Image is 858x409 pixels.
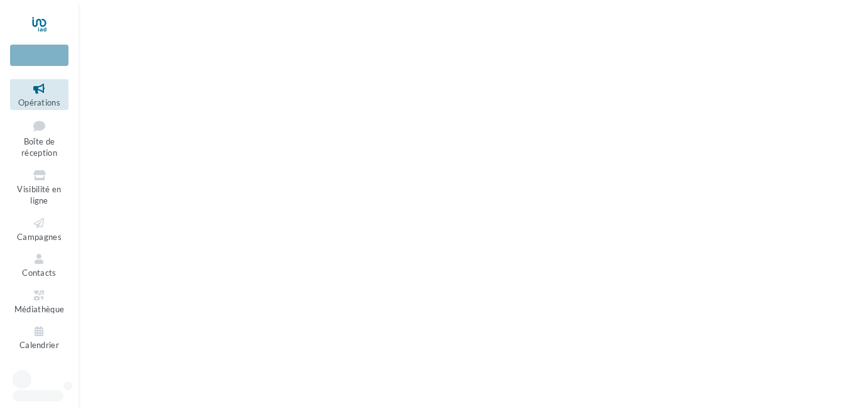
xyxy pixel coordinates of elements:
a: Médiathèque [10,286,68,317]
span: Calendrier [19,340,59,350]
span: Visibilité en ligne [17,184,61,206]
span: Opérations [18,97,60,107]
a: Visibilité en ligne [10,166,68,209]
a: Contacts [10,249,68,280]
span: Boîte de réception [21,136,57,158]
div: Nouvelle campagne [10,45,68,66]
a: Calendrier [10,322,68,352]
span: Médiathèque [14,304,65,314]
span: Contacts [22,268,57,278]
a: Boîte de réception [10,115,68,161]
span: Campagnes [17,232,62,242]
a: Opérations [10,79,68,110]
a: Campagnes [10,214,68,244]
